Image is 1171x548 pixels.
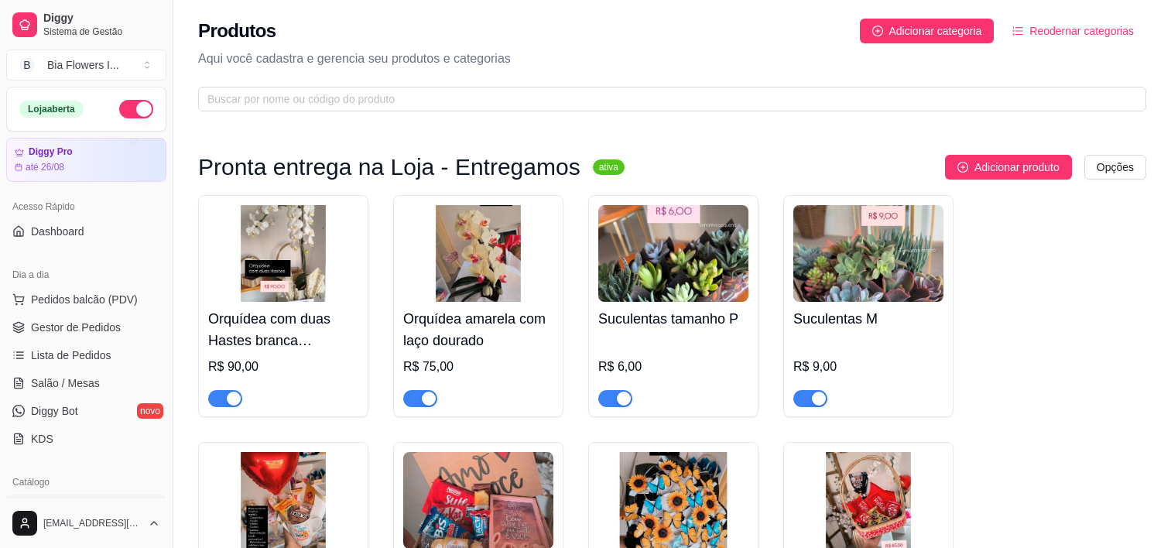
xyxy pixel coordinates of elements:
[198,50,1146,68] p: Aqui você cadastra e gerencia seu produtos e categorias
[593,159,625,175] sup: ativa
[598,205,748,302] img: product-image
[1000,19,1146,43] button: Reodernar categorias
[598,308,748,330] h4: Suculentas tamanho P
[860,19,995,43] button: Adicionar categoria
[6,287,166,312] button: Pedidos balcão (PDV)
[6,50,166,80] button: Select a team
[872,26,883,36] span: plus-circle
[31,348,111,363] span: Lista de Pedidos
[31,224,84,239] span: Dashboard
[6,138,166,182] a: Diggy Proaté 26/08
[26,161,64,173] article: até 26/08
[31,320,121,335] span: Gestor de Pedidos
[974,159,1060,176] span: Adicionar produto
[6,315,166,340] a: Gestor de Pedidos
[598,358,748,376] div: R$ 6,00
[208,358,358,376] div: R$ 90,00
[6,470,166,495] div: Catálogo
[43,12,160,26] span: Diggy
[29,146,73,158] article: Diggy Pro
[1012,26,1023,36] span: ordered-list
[208,308,358,351] h4: Orquídea com duas Hastes branca lindíssima embalada em uma caixa luxo com laço de fita de cetim
[198,19,276,43] h2: Produtos
[793,308,943,330] h4: Suculentas M
[1097,159,1134,176] span: Opções
[6,6,166,43] a: DiggySistema de Gestão
[957,162,968,173] span: plus-circle
[6,219,166,244] a: Dashboard
[31,375,100,391] span: Salão / Mesas
[403,205,553,302] img: product-image
[31,403,78,419] span: Diggy Bot
[119,100,153,118] button: Alterar Status
[198,158,580,176] h3: Pronta entrega na Loja - Entregamos
[403,358,553,376] div: R$ 75,00
[19,101,84,118] div: Loja aberta
[6,495,166,519] a: Produtos
[1084,155,1146,180] button: Opções
[6,371,166,396] a: Salão / Mesas
[43,26,160,38] span: Sistema de Gestão
[6,399,166,423] a: Diggy Botnovo
[793,205,943,302] img: product-image
[793,358,943,376] div: R$ 9,00
[1029,22,1134,39] span: Reodernar categorias
[207,91,1125,108] input: Buscar por nome ou código do produto
[43,517,142,529] span: [EMAIL_ADDRESS][DOMAIN_NAME]
[6,262,166,287] div: Dia a dia
[208,205,358,302] img: product-image
[19,57,35,73] span: B
[47,57,119,73] div: Bia Flowers I ...
[403,308,553,351] h4: Orquídea amarela com laço dourado
[31,292,138,307] span: Pedidos balcão (PDV)
[889,22,982,39] span: Adicionar categoria
[31,431,53,447] span: KDS
[6,194,166,219] div: Acesso Rápido
[6,505,166,542] button: [EMAIL_ADDRESS][DOMAIN_NAME]
[6,343,166,368] a: Lista de Pedidos
[6,426,166,451] a: KDS
[945,155,1072,180] button: Adicionar produto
